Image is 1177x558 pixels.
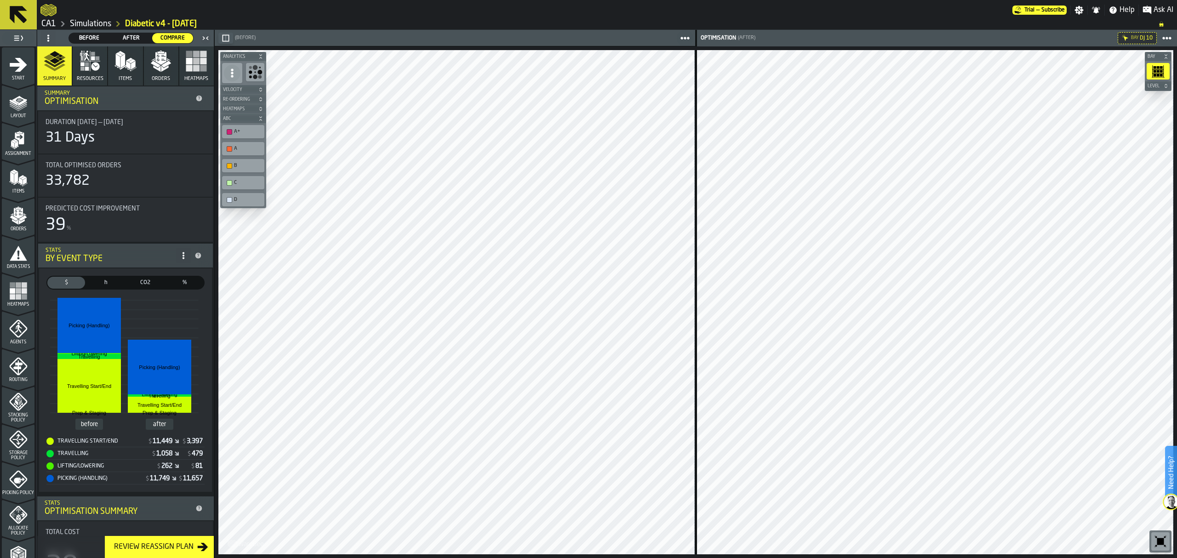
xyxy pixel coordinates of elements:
[1145,52,1171,61] button: button-
[152,33,194,44] label: button-switch-multi-Compare
[1154,5,1173,16] span: Ask AI
[2,47,34,84] li: menu Start
[46,438,148,445] div: Travelling Start/End
[179,476,182,482] span: $
[153,438,172,445] div: Stat Value
[110,33,152,44] label: button-switch-multi-After
[221,87,256,92] span: Velocity
[77,76,103,82] span: Resources
[152,451,155,457] span: $
[146,476,149,482] span: $
[69,33,110,43] div: thumb
[105,536,214,558] button: button-Review Reassign Plan
[235,35,256,41] span: (Before)
[1088,6,1104,15] label: button-toggle-Notifications
[165,276,205,290] label: button-switch-multi-Share
[126,276,165,290] label: button-switch-multi-CO2
[87,277,125,289] div: thumb
[38,111,213,154] div: stat-Duration 8/1/2025 — 8/31/2025
[2,387,34,423] li: menu Stacking Policy
[125,19,197,29] a: link-to-/wh/i/76e2a128-1b54-4d66-80d4-05ae4c277723/simulations/c895b6e7-b370-4a60-8b99-4014e501d340
[2,273,34,310] li: menu Heatmaps
[195,462,203,470] div: Stat Value
[152,76,170,82] span: Orders
[234,180,262,186] div: C
[110,541,197,552] div: Review Reassign Plan
[220,104,266,114] button: button-
[224,161,263,171] div: B
[40,2,57,18] a: logo-header
[46,247,176,254] div: Stats
[86,276,126,290] label: button-switch-multi-Time
[46,205,140,212] span: Predicted Cost Improvement
[1139,5,1177,16] label: button-toggle-Ask AI
[157,463,160,470] span: $
[220,85,266,94] button: button-
[89,279,123,287] span: h
[220,114,266,123] button: button-
[220,95,266,104] button: button-
[73,34,106,42] span: Before
[81,421,98,427] text: before
[191,463,194,470] span: $
[2,349,34,386] li: menu Routing
[224,144,263,154] div: A
[67,225,71,232] span: %
[1122,34,1129,42] div: Hide filter
[234,129,262,135] div: A+
[188,451,191,457] span: $
[199,33,212,44] label: button-toggle-Close me
[1024,7,1034,13] span: Trial
[126,277,164,289] div: thumb
[220,123,266,140] div: button-toolbar-undefined
[2,490,34,495] span: Picking Policy
[220,52,266,61] button: button-
[2,462,34,499] li: menu Picking Policy
[220,157,266,174] div: button-toolbar-undefined
[2,236,34,273] li: menu Data Stats
[1012,6,1067,15] a: link-to-/wh/i/76e2a128-1b54-4d66-80d4-05ae4c277723/pricing/
[244,61,266,85] div: button-toolbar-undefined
[168,279,202,287] span: %
[46,529,206,536] div: Title
[46,119,123,126] span: Duration [DATE] — [DATE]
[1146,54,1161,59] span: Bay
[46,205,206,212] div: Title
[2,311,34,348] li: menu Agents
[156,450,172,457] div: Stat Value
[224,127,263,137] div: A+
[149,438,152,445] span: $
[1041,7,1065,13] span: Subscribe
[152,33,193,43] div: thumb
[46,119,206,126] div: Title
[221,116,256,121] span: ABC
[166,277,204,289] div: thumb
[2,114,34,119] span: Layout
[1149,530,1171,552] div: button-toolbar-undefined
[2,377,34,382] span: Routing
[46,130,95,146] div: 31 Days
[224,195,263,205] div: D
[2,340,34,345] span: Agents
[2,450,34,461] span: Storage Policy
[2,189,34,194] span: Items
[1012,6,1067,15] div: Menu Subscription
[1153,534,1168,549] svg: Reset zoom and position
[699,35,736,41] div: Optimisation
[2,151,34,156] span: Assignment
[1166,447,1176,498] label: Need Help?
[38,154,213,197] div: stat-Total Optimised Orders
[2,160,34,197] li: menu Items
[192,450,203,457] div: Stat Value
[1146,84,1161,89] span: Level
[1120,5,1135,16] span: Help
[220,140,266,157] div: button-toolbar-undefined
[2,198,34,235] li: menu Orders
[38,198,213,242] div: stat-Predicted Cost Improvement
[221,97,256,102] span: Re-Ordering
[156,34,189,42] span: Compare
[150,475,170,482] div: Stat Value
[1145,81,1171,91] button: button-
